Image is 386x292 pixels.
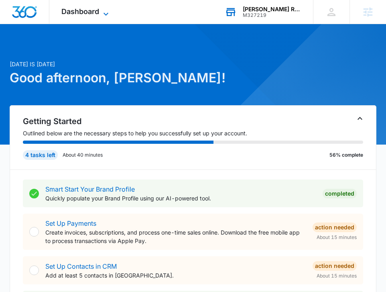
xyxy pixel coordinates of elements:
[89,47,135,53] div: Keywords by Traffic
[317,272,357,280] span: About 15 minutes
[23,129,363,137] p: Outlined below are the necessary steps to help you successfully set up your account.
[80,47,86,53] img: tab_keywords_by_traffic_grey.svg
[30,47,72,53] div: Domain Overview
[45,262,117,270] a: Set Up Contacts in CRM
[313,223,357,232] div: Action Needed
[317,234,357,241] span: About 15 minutes
[10,60,376,68] p: [DATE] is [DATE]
[10,68,376,88] h1: Good afternoon, [PERSON_NAME]!
[45,271,306,280] p: Add at least 5 contacts in [GEOGRAPHIC_DATA].
[13,21,19,27] img: website_grey.svg
[313,261,357,271] div: Action Needed
[329,151,363,159] p: 56% complete
[23,115,363,127] h2: Getting Started
[13,13,19,19] img: logo_orange.svg
[45,185,135,193] a: Smart Start Your Brand Profile
[323,189,357,198] div: Completed
[23,150,58,160] div: 4 tasks left
[63,151,103,159] p: About 40 minutes
[22,13,39,19] div: v 4.0.25
[243,12,301,18] div: account id
[355,114,365,123] button: Toggle Collapse
[45,194,316,202] p: Quickly populate your Brand Profile using our AI-powered tool.
[45,228,306,245] p: Create invoices, subscriptions, and process one-time sales online. Download the free mobile app t...
[61,7,99,16] span: Dashboard
[22,47,28,53] img: tab_domain_overview_orange.svg
[243,6,301,12] div: account name
[21,21,88,27] div: Domain: [DOMAIN_NAME]
[45,219,96,227] a: Set Up Payments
